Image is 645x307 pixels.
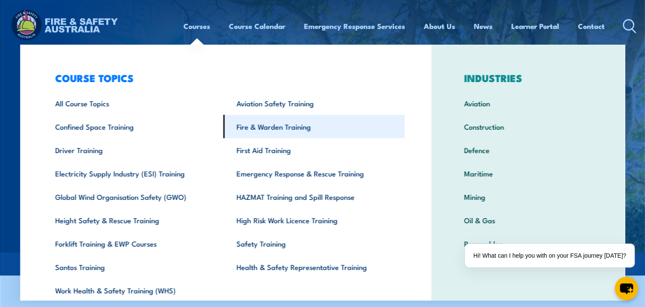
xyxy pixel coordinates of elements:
[42,279,224,302] a: Work Health & Safety Training (WHS)
[224,255,405,279] a: Health & Safety Representative Training
[512,15,560,37] a: Learner Portal
[578,15,605,37] a: Contact
[42,185,224,208] a: Global Wind Organisation Safety (GWO)
[224,91,405,115] a: Aviation Safety Training
[451,138,606,162] a: Defence
[184,15,211,37] a: Courses
[224,208,405,232] a: High Risk Work Licence Training
[224,138,405,162] a: First Aid Training
[465,244,635,267] div: Hi! What can I help you with on your FSA journey [DATE]?
[451,91,606,115] a: Aviation
[451,162,606,185] a: Maritime
[42,72,405,84] h3: COURSE TOPICS
[224,185,405,208] a: HAZMAT Training and Spill Response
[224,232,405,255] a: Safety Training
[451,115,606,138] a: Construction
[42,115,224,138] a: Confined Space Training
[451,232,606,255] a: Renewables
[304,15,406,37] a: Emergency Response Services
[224,115,405,138] a: Fire & Warden Training
[451,72,606,84] h3: INDUSTRIES
[615,277,638,300] button: chat-button
[42,91,224,115] a: All Course Topics
[42,232,224,255] a: Forklift Training & EWP Courses
[42,138,224,162] a: Driver Training
[474,15,493,37] a: News
[451,185,606,208] a: Mining
[229,15,286,37] a: Course Calendar
[42,255,224,279] a: Santos Training
[451,208,606,232] a: Oil & Gas
[42,162,224,185] a: Electricity Supply Industry (ESI) Training
[224,162,405,185] a: Emergency Response & Rescue Training
[42,208,224,232] a: Height Safety & Rescue Training
[424,15,456,37] a: About Us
